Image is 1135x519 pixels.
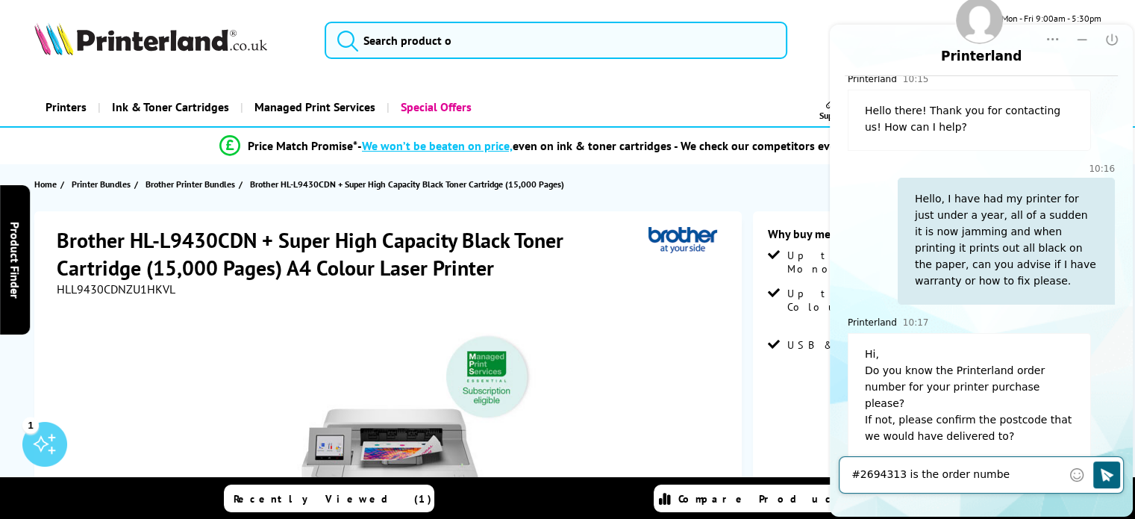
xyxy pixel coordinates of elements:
[678,492,859,506] span: Compare Products
[7,221,22,298] span: Product Finder
[240,88,387,126] a: Managed Print Services
[234,492,432,506] span: Recently Viewed (1)
[34,22,306,58] a: Printerland Logo
[325,22,787,59] input: Search product o
[787,287,924,314] span: Up to 40ppm Colour Print
[357,138,871,153] div: - even on ink & toner cartridges - We check our competitors every day!
[250,178,564,190] span: Brother HL-L9430CDN + Super High Capacity Black Toner Cartridge (15,000 Pages)
[248,138,357,153] span: Price Match Promise*
[34,22,267,55] img: Printerland Logo
[819,93,847,121] a: Support
[72,176,134,192] a: Printer Bundles
[261,160,287,178] span: 10:16
[75,70,101,88] span: 10:15
[34,176,60,192] a: Home
[20,72,69,86] span: Printerland
[34,176,57,192] span: Home
[57,282,175,296] span: HLL9430CDNZU1HKVL
[75,314,101,332] span: 10:17
[20,333,263,460] div: Hi, Do you know the Printerland order number for your printer purchase please? If not, please con...
[7,133,1083,159] li: modal_Promise
[236,461,263,488] button: Emoji
[787,338,909,352] span: USB & Network
[146,176,235,192] span: Brother Printer Bundles
[22,417,39,433] div: 1
[112,88,229,126] span: Ink & Toner Cartridges
[269,25,299,55] button: End Chat
[654,485,864,512] a: Compare Products
[70,178,287,305] div: Hello, I have had my printer for just under a year, all of a sudden it is now jamming and when pr...
[362,138,513,153] span: We won’t be beaten on price,
[20,316,69,329] span: Printerland
[72,176,131,192] span: Printer Bundles
[98,88,240,126] a: Ink & Toner Cartridges
[57,226,648,282] h1: Brother HL-L9430CDN + Super High Capacity Black Toner Cartridge (15,000 Pages) A4 Colour Laser Pr...
[240,25,269,55] button: Minimize
[34,88,98,126] a: Printers
[146,176,239,192] a: Brother Printer Bundles
[787,249,924,276] span: Up to 40ppm Mono Print
[113,49,194,65] div: Printerland
[648,226,717,254] img: Brother
[224,485,434,512] a: Recently Viewed (1)
[210,25,240,55] button: Dropdown Menu
[768,226,1086,249] div: Why buy me?
[819,110,847,121] span: Support
[387,88,483,126] a: Special Offers
[266,461,293,488] button: Click to send
[20,90,263,151] div: Hello there! Thank you for contacting us! How can I help?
